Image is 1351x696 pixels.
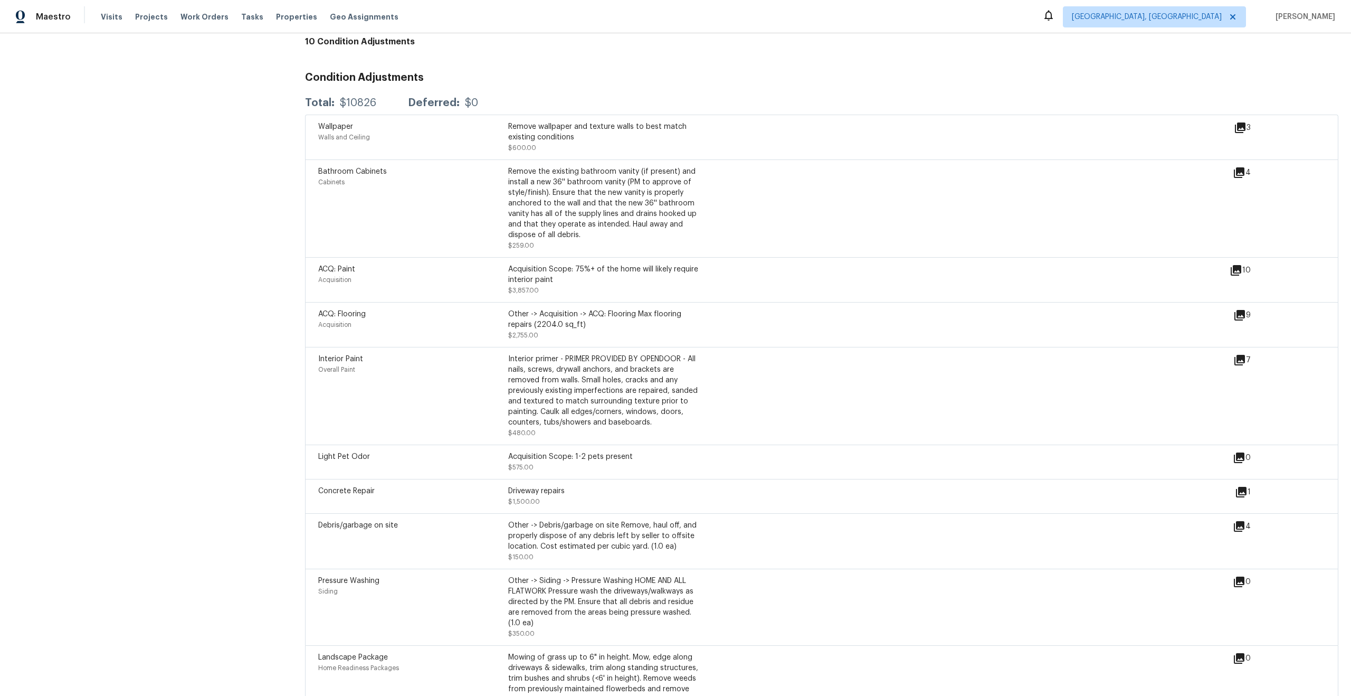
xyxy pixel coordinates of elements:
div: Driveway repairs [508,486,698,496]
div: Other -> Siding -> Pressure Washing HOME AND ALL FLATWORK Pressure wash the driveways/walkways as... [508,576,698,628]
div: 0 [1233,452,1285,464]
span: Debris/garbage on site [318,522,398,529]
span: Tasks [241,13,263,21]
span: Maestro [36,12,71,22]
div: 1 [1235,486,1285,499]
span: Overall Paint [318,366,355,373]
div: Total: [305,98,335,108]
span: Light Pet Odor [318,453,370,460]
div: 0 [1233,576,1285,588]
span: Siding [318,588,338,595]
span: Interior Paint [318,355,363,363]
div: Acquisition Scope: 75%+ of the home will likely require interior paint [508,264,698,285]
span: Wallpaper [318,123,353,130]
div: Remove wallpaper and texture walls to best match existing conditions [508,121,698,143]
div: Other -> Acquisition -> ACQ: Flooring Max flooring repairs (2204.0 sq_ft) [508,309,698,330]
div: $0 [465,98,478,108]
span: Cabinets [318,179,345,185]
span: $600.00 [508,145,536,151]
span: [PERSON_NAME] [1271,12,1335,22]
span: $259.00 [508,242,534,249]
span: $350.00 [508,631,535,637]
span: Concrete Repair [318,487,375,495]
span: Walls and Ceiling [318,134,370,140]
span: $150.00 [508,554,534,560]
div: Interior primer - PRIMER PROVIDED BY OPENDOOR - All nails, screws, drywall anchors, and brackets ... [508,354,698,428]
span: $480.00 [508,430,536,436]
div: 3 [1234,121,1285,134]
span: $1,500.00 [508,499,540,505]
div: 4 [1233,166,1285,179]
span: [GEOGRAPHIC_DATA], [GEOGRAPHIC_DATA] [1072,12,1222,22]
div: 10 [1230,264,1285,277]
span: Acquisition [318,277,351,283]
span: Geo Assignments [330,12,398,22]
span: ACQ: Paint [318,266,355,273]
span: Visits [101,12,122,22]
span: Home Readiness Packages [318,665,399,671]
div: 0 [1233,652,1285,665]
h3: Condition Adjustments [305,72,1338,83]
div: 7 [1233,354,1285,366]
span: Pressure Washing [318,577,379,585]
div: 9 [1233,309,1285,322]
span: Bathroom Cabinets [318,168,387,175]
div: $10826 [340,98,376,108]
span: Acquisition [318,322,351,328]
h4: 10 Condition Adjustments [305,36,1338,47]
span: Properties [276,12,317,22]
span: $3,857.00 [508,287,539,294]
div: 4 [1233,520,1285,533]
span: $575.00 [508,464,534,471]
span: Projects [135,12,168,22]
div: Acquisition Scope: 1-2 pets present [508,452,698,462]
div: Remove the existing bathroom vanity (if present) and install a new 36'' bathroom vanity (PM to ap... [508,166,698,240]
span: Landscape Package [318,654,388,661]
div: Deferred: [408,98,460,108]
span: Work Orders [180,12,229,22]
span: $2,755.00 [508,332,538,338]
span: ACQ: Flooring [318,311,366,318]
div: Other -> Debris/garbage on site Remove, haul off, and properly dispose of any debris left by sell... [508,520,698,552]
